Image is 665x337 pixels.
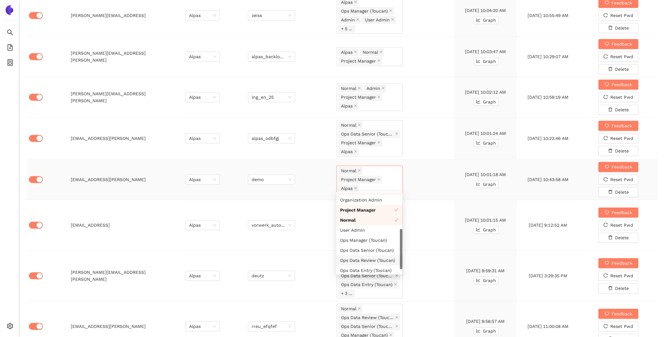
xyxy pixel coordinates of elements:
span: Project Manager [338,139,382,146]
div: Ops Data Senior (Toucan) [340,247,399,254]
span: Alpas [338,102,359,110]
span: heart [605,311,609,316]
span: Ops Data Senior (Toucan) [341,323,394,330]
span: Normal [363,49,378,56]
span: close [395,316,398,319]
span: Alpas [189,271,216,280]
button: line-chartGraph [473,327,499,335]
span: Project Manager [341,139,376,146]
span: Graph [483,181,496,188]
span: line-chart [476,59,480,64]
span: reload [603,177,608,182]
button: line-chartGraph [473,98,499,106]
span: Project Manager [338,93,382,101]
span: Delete [615,66,629,73]
span: Graph [483,17,496,24]
button: heartFeedback [598,309,638,319]
td: [EMAIL_ADDRESS] [68,200,183,251]
span: Alpas [189,175,216,184]
span: rreu_efqfef [252,322,291,331]
span: Feedback [612,209,632,216]
span: Ops Data Senior (Toucan) [341,272,394,279]
span: line-chart [476,182,480,187]
span: reload [603,223,608,228]
button: line-chartGraph [473,16,499,24]
span: Admin [341,16,355,23]
span: close [358,86,361,90]
div: [DATE] 10:01:24 AM [456,130,514,137]
div: User Admin [336,225,402,235]
span: Normal [338,167,362,174]
span: alpas_odbfgj [252,134,291,143]
button: reloadReset Pwd [598,133,638,143]
div: Ops Data Senior (Toucan) [336,245,402,255]
button: deleteDelete [598,283,638,293]
span: close [358,307,361,311]
div: Normal [336,215,402,225]
span: Normal [360,48,384,56]
td: [PERSON_NAME][EMAIL_ADDRESS][PERSON_NAME] [68,36,183,77]
span: Reset Pwd [610,94,633,101]
span: close [358,169,361,173]
img: Logo [4,5,14,15]
span: Delete [615,285,629,292]
td: [EMAIL_ADDRESS][PERSON_NAME] [68,159,183,200]
span: close [354,50,357,54]
span: Feedback [612,41,632,47]
span: Ops Manager (Toucan) [341,8,388,14]
span: alpas_backlog_webasto [252,52,291,61]
span: heart [605,261,609,266]
span: Admin [366,85,380,92]
button: heartFeedback [598,207,638,218]
span: Reset Pwd [610,135,633,142]
span: line-chart [476,227,480,232]
div: [DATE] 10:03:47 AM [456,48,514,55]
span: Normal [341,85,356,92]
span: Graph [483,58,496,65]
span: Project Manager [341,58,376,64]
span: Alpas [189,134,216,143]
td: [DATE] 9:12:52 AM [517,200,579,251]
span: Alpas [189,11,216,20]
span: Admin [338,16,361,24]
span: lng_en_25 [252,92,291,102]
td: [DATE] 10:43:58 AM [517,159,579,200]
span: Normal [338,85,362,92]
button: reloadReset Pwd [598,220,638,230]
div: [DATE] 10:02:12 AM [456,89,514,96]
span: reload [603,13,608,18]
span: delete [608,67,612,72]
div: User Admin [340,227,399,234]
span: Ops Manager (Toucan) [338,7,394,15]
span: close [354,186,357,190]
span: Alpas [189,92,216,102]
span: Alpas [189,220,216,230]
span: Alpas [189,322,216,331]
div: [DATE] 10:01:15 AM [456,217,514,224]
span: close [389,333,392,337]
span: Ops Data Senior (Toucan) [338,130,400,138]
span: heart [605,82,609,87]
span: line-chart [476,99,480,104]
span: Graph [483,140,496,146]
div: [DATE] 9:59:31 AM [456,267,514,274]
span: Graph [483,277,496,284]
span: close [382,86,385,90]
span: line-chart [476,278,480,283]
button: reloadReset Pwd [598,174,638,185]
span: close [394,283,397,286]
span: delete [608,25,612,30]
span: line-chart [476,18,480,23]
span: close [377,95,380,99]
span: Delete [615,25,629,31]
button: deleteDelete [598,64,638,74]
span: close [354,0,357,4]
span: Alpas [341,185,353,192]
span: Normal [341,305,356,312]
span: Reset Pwd [610,222,633,229]
span: Ops Data Senior (Toucan) [338,272,400,279]
span: Admin [364,85,386,92]
div: Ops Manager (Toucan) [340,237,399,244]
span: Normal [338,121,362,129]
span: Feedback [612,122,632,129]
